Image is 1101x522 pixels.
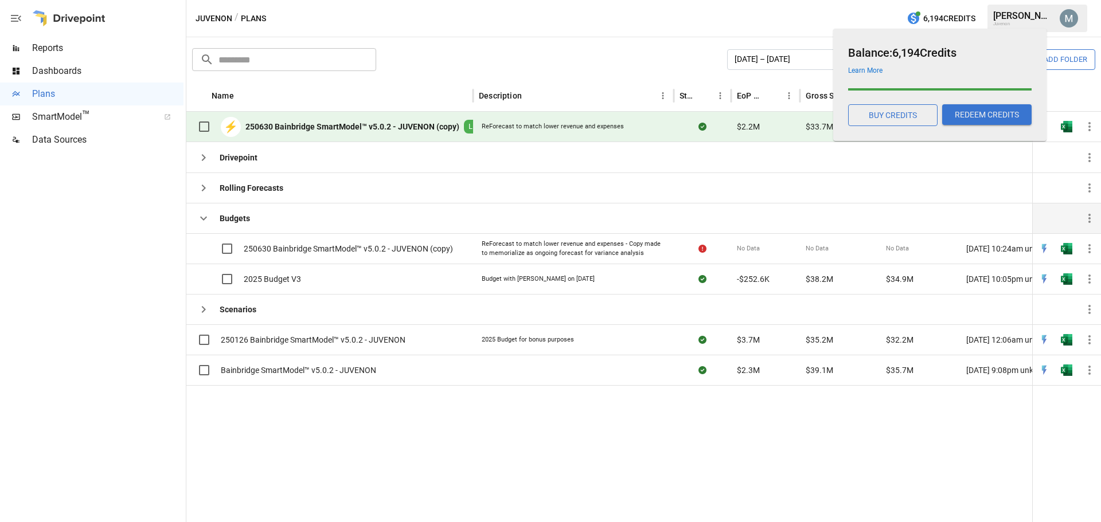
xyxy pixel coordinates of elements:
[1038,364,1050,376] div: Open in Quick Edit
[220,182,283,194] b: Rolling Forecasts
[902,8,980,29] button: 6,194Credits
[220,213,250,224] b: Budgets
[698,273,706,285] div: Sync complete
[1019,49,1095,70] button: Add Folder
[1038,243,1050,254] div: Open in Quick Edit
[32,110,151,124] span: SmartModel
[235,88,251,104] button: Sort
[1038,243,1050,254] img: quick-edit-flash.b8aec18c.svg
[765,88,781,104] button: Sort
[1061,273,1072,285] img: excel-icon.76473adf.svg
[848,66,883,74] a: Learn More
[1061,364,1072,376] div: Open in Excel
[848,44,1032,62] h6: Balance: 6,194 Credits
[696,88,712,104] button: Sort
[698,121,706,132] div: Sync complete
[1038,273,1050,285] div: Open in Quick Edit
[806,273,833,285] span: $38.2M
[1061,334,1072,346] img: excel-icon.76473adf.svg
[848,104,938,126] button: BUY CREDITS
[220,304,256,315] b: Scenarios
[737,273,770,285] span: -$252.6K
[1053,2,1085,34] button: Misty Weisbrod
[1060,9,1078,28] img: Misty Weisbrod
[806,364,833,376] span: $39.1M
[698,364,706,376] div: Sync complete
[737,121,760,132] span: $2.2M
[806,121,833,132] span: $33.7M
[806,91,844,100] div: Gross Sales
[886,244,909,253] span: No Data
[1038,364,1050,376] img: quick-edit-flash.b8aec18c.svg
[993,21,1053,26] div: Juvenon
[806,334,833,346] span: $35.2M
[32,133,183,147] span: Data Sources
[1038,334,1050,346] div: Open in Quick Edit
[464,121,514,132] span: LIVE MODEL
[1038,334,1050,346] img: quick-edit-flash.b8aec18c.svg
[737,91,764,100] div: EoP Cash
[923,11,975,26] span: 6,194 Credits
[680,91,695,100] div: Status
[727,49,862,70] button: [DATE] – [DATE]
[712,88,728,104] button: Status column menu
[737,334,760,346] span: $3.7M
[32,64,183,78] span: Dashboards
[244,273,301,285] span: 2025 Budget V3
[993,10,1053,21] div: [PERSON_NAME]
[886,364,913,376] span: $35.7M
[482,274,595,284] div: Budget with [PERSON_NAME] on [DATE]
[806,244,829,253] span: No Data
[655,88,671,104] button: Description column menu
[220,152,257,163] b: Drivepoint
[1061,121,1072,132] div: Open in Excel
[482,240,665,257] div: ReForecast to match lower revenue and expenses - Copy made to memorialize as ongoing forecast for...
[479,91,522,100] div: Description
[698,334,706,346] div: Sync complete
[1085,88,1101,104] button: Sort
[221,117,241,137] div: ⚡
[698,243,706,254] div: Error during sync.
[212,91,234,100] div: Name
[523,88,539,104] button: Sort
[737,364,760,376] span: $2.3M
[32,87,183,101] span: Plans
[82,108,90,123] span: ™
[221,364,376,376] span: Bainbridge SmartModel™ v5.0.2 - JUVENON
[1061,243,1072,254] img: excel-icon.76473adf.svg
[1061,334,1072,346] div: Open in Excel
[1061,364,1072,376] img: excel-icon.76473adf.svg
[1061,121,1072,132] img: excel-icon.76473adf.svg
[196,11,232,26] button: Juvenon
[1061,273,1072,285] div: Open in Excel
[221,334,405,346] span: 250126 Bainbridge SmartModel™ v5.0.2 - JUVENON
[1061,243,1072,254] div: Open in Excel
[32,41,183,55] span: Reports
[1038,273,1050,285] img: quick-edit-flash.b8aec18c.svg
[244,243,453,254] span: 250630 Bainbridge SmartModel™ v5.0.2 - JUVENON (copy)
[942,104,1032,125] button: REDEEM CREDITS
[482,122,624,131] div: ReForecast to match lower revenue and expenses
[781,88,797,104] button: EoP Cash column menu
[235,11,239,26] div: /
[886,273,913,285] span: $34.9M
[482,335,574,344] div: 2025 Budget for bonus purposes
[245,121,459,132] b: 250630 Bainbridge SmartModel™ v5.0.2 - JUVENON (copy)
[737,244,760,253] span: No Data
[886,334,913,346] span: $32.2M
